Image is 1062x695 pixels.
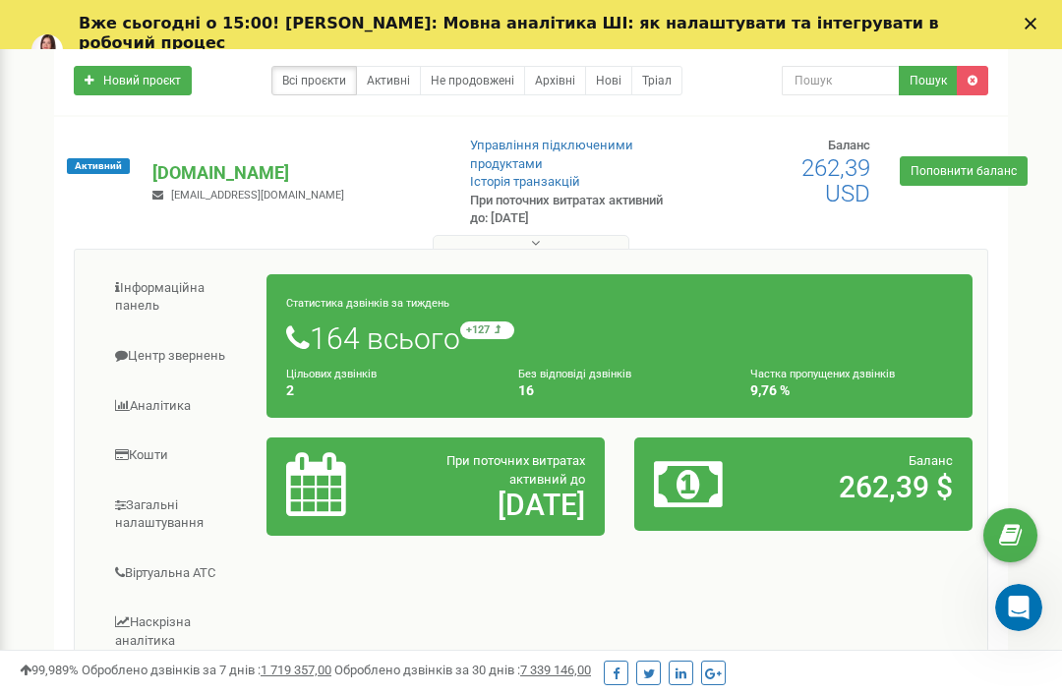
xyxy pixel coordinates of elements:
b: Вже сьогодні о 15:00! [PERSON_NAME]: Мовна аналітика ШІ: як налаштувати та інтегрувати в робочий ... [79,14,939,52]
small: +127 [460,321,514,339]
a: Наскрізна аналітика [89,599,267,665]
a: Активні [356,66,421,95]
iframe: Intercom live chat [995,584,1042,631]
a: Історія транзакцій [470,174,580,189]
span: Активний [67,158,130,174]
button: Пошук [899,66,958,95]
h2: [DATE] [395,489,585,521]
a: Інформаційна панель [89,264,267,330]
span: 99,989% [20,663,79,677]
small: Без відповіді дзвінків [518,368,631,380]
span: Баланс [828,138,870,152]
h2: 262,39 $ [763,471,953,503]
a: Тріал [631,66,682,95]
img: Profile image for Yuliia [31,34,63,66]
p: [DOMAIN_NAME] [152,160,438,186]
a: Нові [585,66,632,95]
span: При поточних витратах активний до [446,453,585,487]
small: Цільових дзвінків [286,368,377,380]
u: 1 719 357,00 [261,663,331,677]
a: Не продовжені [420,66,525,95]
a: Віртуальна АТС [89,550,267,598]
a: Архівні [524,66,586,95]
a: Загальні налаштування [89,482,267,548]
h1: 164 всього [286,321,953,355]
h4: 9,76 % [750,383,953,398]
small: Частка пропущених дзвінків [750,368,895,380]
a: Управління підключеними продуктами [470,138,633,171]
a: Кошти [89,432,267,480]
p: При поточних витратах активний до: [DATE] [470,192,677,228]
h4: 2 [286,383,489,398]
a: Аналiтика [89,382,267,431]
u: 7 339 146,00 [520,663,591,677]
a: Поповнити баланс [900,156,1028,186]
span: Оброблено дзвінків за 7 днів : [82,663,331,677]
a: Всі проєкти [271,66,357,95]
input: Пошук [782,66,900,95]
span: 262,39 USD [801,154,870,207]
span: [EMAIL_ADDRESS][DOMAIN_NAME] [171,189,344,202]
a: Новий проєкт [74,66,192,95]
h4: 16 [518,383,721,398]
small: Статистика дзвінків за тиждень [286,297,449,310]
div: Close [1025,18,1044,29]
span: Оброблено дзвінків за 30 днів : [334,663,591,677]
a: Центр звернень [89,332,267,380]
span: Баланс [909,453,953,468]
